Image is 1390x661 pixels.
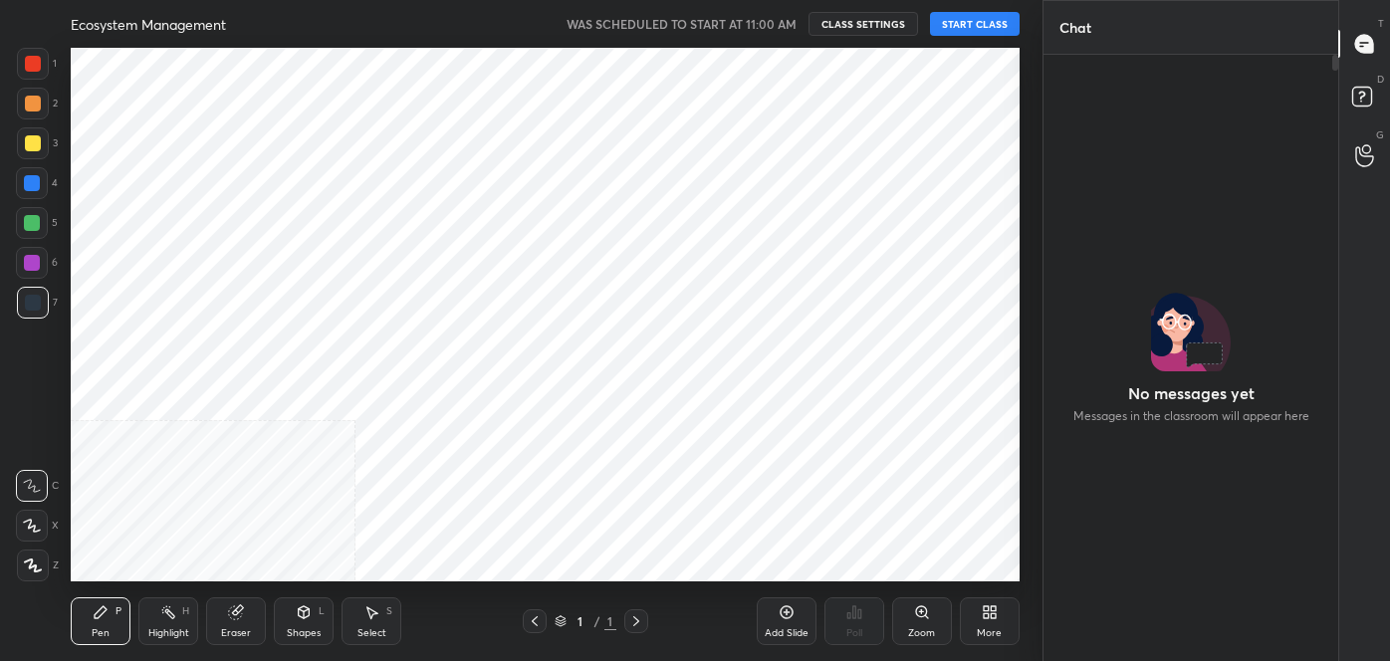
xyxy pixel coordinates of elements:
button: START CLASS [930,12,1020,36]
div: 1 [571,615,590,627]
div: 3 [17,127,58,159]
div: L [319,606,325,616]
div: 7 [17,287,58,319]
div: S [386,606,392,616]
div: Highlight [148,628,189,638]
div: 4 [16,167,58,199]
div: C [16,470,59,502]
div: Shapes [287,628,321,638]
div: X [16,510,59,542]
div: 5 [16,207,58,239]
div: Zoom [908,628,935,638]
h5: WAS SCHEDULED TO START AT 11:00 AM [567,15,797,33]
h4: Ecosystem Management [71,15,226,34]
div: H [182,606,189,616]
p: Chat [1043,1,1107,54]
div: P [116,606,121,616]
div: 1 [604,612,616,630]
div: 2 [17,88,58,119]
p: G [1376,127,1384,142]
div: Add Slide [765,628,809,638]
button: CLASS SETTINGS [809,12,918,36]
div: 6 [16,247,58,279]
div: Pen [92,628,110,638]
div: / [594,615,600,627]
div: Select [357,628,386,638]
div: More [977,628,1002,638]
p: D [1377,72,1384,87]
div: Eraser [221,628,251,638]
div: 1 [17,48,57,80]
div: Z [17,550,59,581]
p: T [1378,16,1384,31]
